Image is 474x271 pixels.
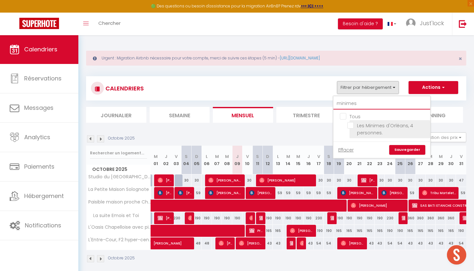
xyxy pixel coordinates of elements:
[98,20,121,26] span: Chercher
[314,212,324,224] div: 230
[344,212,354,224] div: 190
[426,225,436,237] div: 165
[334,146,344,174] th: 19
[446,237,456,249] div: 43
[256,153,259,160] abbr: S
[266,153,269,160] abbr: D
[415,146,426,174] th: 27
[415,237,426,249] div: 43
[188,212,192,224] span: [PERSON_NAME]
[395,146,405,174] th: 25
[19,18,59,29] img: Super Booking
[333,96,431,159] div: Filtrer par hébergement
[368,153,371,160] abbr: M
[354,212,365,224] div: 190
[249,187,273,199] span: [PERSON_NAME]
[249,224,263,237] span: Proprio [PERSON_NAME]
[181,174,192,186] div: 30
[420,153,421,160] abbr: L
[447,245,466,265] div: Ouvrir le chat
[150,107,210,123] li: Semaine
[446,225,456,237] div: 165
[344,225,354,237] div: 165
[338,18,383,29] button: Besoin d'aide ?
[283,212,293,224] div: 190
[87,225,152,230] span: L'Oasis Chapelloise avec piscine - 6 personnes
[405,237,416,249] div: 43
[87,174,152,179] span: Studio du [GEOGRAPHIC_DATA]
[154,153,158,160] abbr: M
[402,212,405,224] span: [PERSON_NAME] (261419)
[446,174,456,186] div: 30
[171,212,182,224] div: 230
[436,146,446,174] th: 29
[104,81,144,96] h3: CALENDRIERS
[331,212,334,224] span: Angélique dit
[364,237,375,249] div: 43
[276,107,337,123] li: Trimestre
[87,200,152,204] span: Paisible maison proche Chambord
[436,225,446,237] div: 165
[436,174,446,186] div: 30
[307,153,310,160] abbr: J
[409,81,458,94] button: Actions
[317,153,320,160] abbr: V
[303,237,314,249] div: 43
[405,146,416,174] th: 26
[246,153,249,160] abbr: V
[415,225,426,237] div: 165
[215,153,219,160] abbr: M
[314,187,324,199] div: 59
[361,174,375,186] span: [PERSON_NAME]
[232,212,242,224] div: 190
[334,225,344,237] div: 165
[456,187,466,199] div: 59
[222,146,232,174] th: 08
[405,212,416,224] div: 360
[175,153,178,160] abbr: V
[236,153,239,160] abbr: J
[94,13,125,35] a: Chercher
[263,212,273,224] div: 190
[277,153,279,160] abbr: L
[252,146,263,174] th: 11
[341,237,365,249] span: [PERSON_NAME]
[446,212,456,224] div: 360
[314,237,324,249] div: 54
[426,212,436,224] div: 360
[385,225,395,237] div: 190
[389,153,391,160] abbr: V
[337,81,399,94] button: Filtrer par hébergement
[185,153,188,160] abbr: S
[181,146,192,174] th: 04
[283,146,293,174] th: 14
[446,146,456,174] th: 30
[24,162,54,171] span: Paiements
[337,153,341,160] abbr: D
[208,174,243,186] span: [PERSON_NAME]
[259,174,314,186] span: [PERSON_NAME]
[348,153,350,160] abbr: L
[415,212,426,224] div: 360
[401,13,452,35] a: ... Just'lock
[334,212,344,224] div: 190
[314,174,324,186] div: 30
[409,153,412,160] abbr: D
[436,212,446,224] div: 360
[459,55,462,63] span: ×
[456,174,466,186] div: 47
[273,237,283,249] div: 43
[429,153,432,160] abbr: M
[399,153,401,160] abbr: S
[151,237,161,250] a: [PERSON_NAME]
[239,237,263,249] span: [PERSON_NAME]
[24,45,57,53] span: Calendriers
[24,133,50,141] span: Analytics
[314,225,324,237] div: 190
[364,212,375,224] div: 190
[405,225,416,237] div: 165
[385,212,395,224] div: 230
[290,237,293,249] span: [PERSON_NAME]
[385,146,395,174] th: 24
[212,146,222,174] th: 07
